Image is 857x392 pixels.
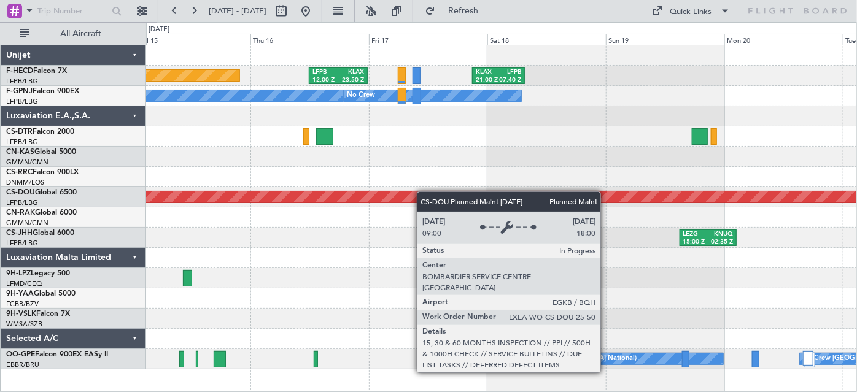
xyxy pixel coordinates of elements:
a: CS-JHHGlobal 6000 [6,229,74,237]
div: Wed 15 [132,34,250,45]
a: F-HECDFalcon 7X [6,67,67,75]
span: F-HECD [6,67,33,75]
a: GMMN/CMN [6,218,48,228]
span: CS-DOU [6,189,35,196]
a: DNMM/LOS [6,178,44,187]
div: [DATE] [149,25,169,35]
input: Trip Number [37,2,108,20]
div: 12:00 Z [312,76,338,85]
div: Sat 18 [487,34,606,45]
a: CN-KASGlobal 5000 [6,148,76,156]
span: 9H-YAA [6,290,34,298]
span: 9H-LPZ [6,270,31,277]
span: [DATE] - [DATE] [209,6,266,17]
div: Fri 17 [369,34,487,45]
div: KNUQ [708,230,733,239]
div: Sun 19 [606,34,724,45]
button: All Aircraft [14,24,133,44]
a: LFPB/LBG [6,77,38,86]
div: KLAX [338,68,364,77]
a: EBBR/BRU [6,360,39,369]
a: WMSA/SZB [6,320,42,329]
span: CS-RRC [6,169,33,176]
span: All Aircraft [32,29,130,38]
div: LEZG [683,230,708,239]
a: LFPB/LBG [6,97,38,106]
div: 23:50 Z [338,76,364,85]
span: CN-KAS [6,148,34,156]
button: Refresh [419,1,493,21]
a: FCBB/BZV [6,299,39,309]
div: Quick Links [670,6,712,18]
a: 9H-VSLKFalcon 7X [6,310,70,318]
div: No Crew [GEOGRAPHIC_DATA] ([GEOGRAPHIC_DATA] National) [431,350,637,368]
a: F-GPNJFalcon 900EX [6,88,79,95]
span: 9H-VSLK [6,310,36,318]
div: LFPB [312,68,338,77]
a: CS-DTRFalcon 2000 [6,128,74,136]
a: CS-RRCFalcon 900LX [6,169,79,176]
a: GMMN/CMN [6,158,48,167]
div: 02:35 Z [708,238,733,247]
div: 21:00 Z [476,76,498,85]
a: LFPB/LBG [6,137,38,147]
div: Thu 16 [250,34,369,45]
a: LFMD/CEQ [6,279,42,288]
span: F-GPNJ [6,88,33,95]
a: 9H-YAAGlobal 5000 [6,290,76,298]
div: LFPB [498,68,521,77]
a: 9H-LPZLegacy 500 [6,270,70,277]
a: LFPB/LBG [6,239,38,248]
span: Refresh [438,7,489,15]
div: No Crew [347,86,376,105]
span: CS-JHH [6,229,33,237]
a: OO-GPEFalcon 900EX EASy II [6,351,108,358]
a: CS-DOUGlobal 6500 [6,189,77,196]
button: Quick Links [646,1,737,21]
span: OO-GPE [6,351,35,358]
div: 15:00 Z [683,238,708,247]
span: CN-RAK [6,209,35,217]
span: CS-DTR [6,128,33,136]
a: CN-RAKGlobal 6000 [6,209,77,217]
a: LFPB/LBG [6,198,38,207]
div: KLAX [476,68,498,77]
div: 07:40 Z [498,76,521,85]
div: Mon 20 [724,34,843,45]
